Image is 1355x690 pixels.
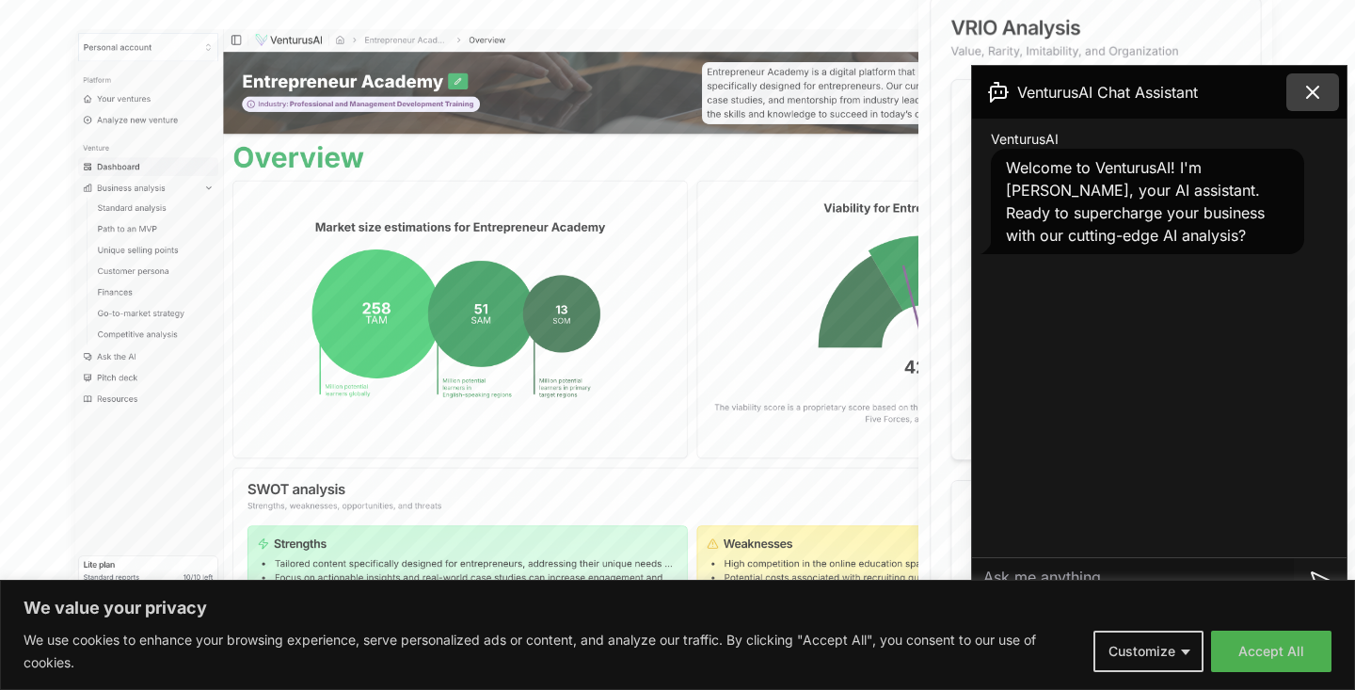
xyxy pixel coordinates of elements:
span: VenturusAI Chat Assistant [1017,81,1198,104]
button: Customize [1093,631,1204,672]
button: Accept All [1211,631,1331,672]
p: We use cookies to enhance your browsing experience, serve personalized ads or content, and analyz... [24,629,1079,674]
p: We value your privacy [24,597,1331,619]
span: VenturusAI [991,130,1059,149]
span: Welcome to VenturusAI! I'm [PERSON_NAME], your AI assistant. Ready to supercharge your business w... [1006,158,1265,245]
